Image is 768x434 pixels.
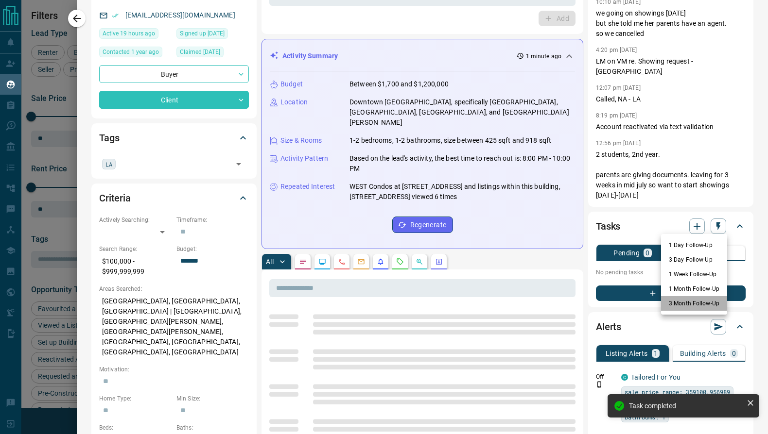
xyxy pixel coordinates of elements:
div: Task completed [629,402,743,410]
li: 1 Week Follow-Up [661,267,727,282]
li: 3 Month Follow-Up [661,296,727,311]
li: 1 Day Follow-Up [661,238,727,252]
li: 1 Month Follow-Up [661,282,727,296]
li: 3 Day Follow-Up [661,252,727,267]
